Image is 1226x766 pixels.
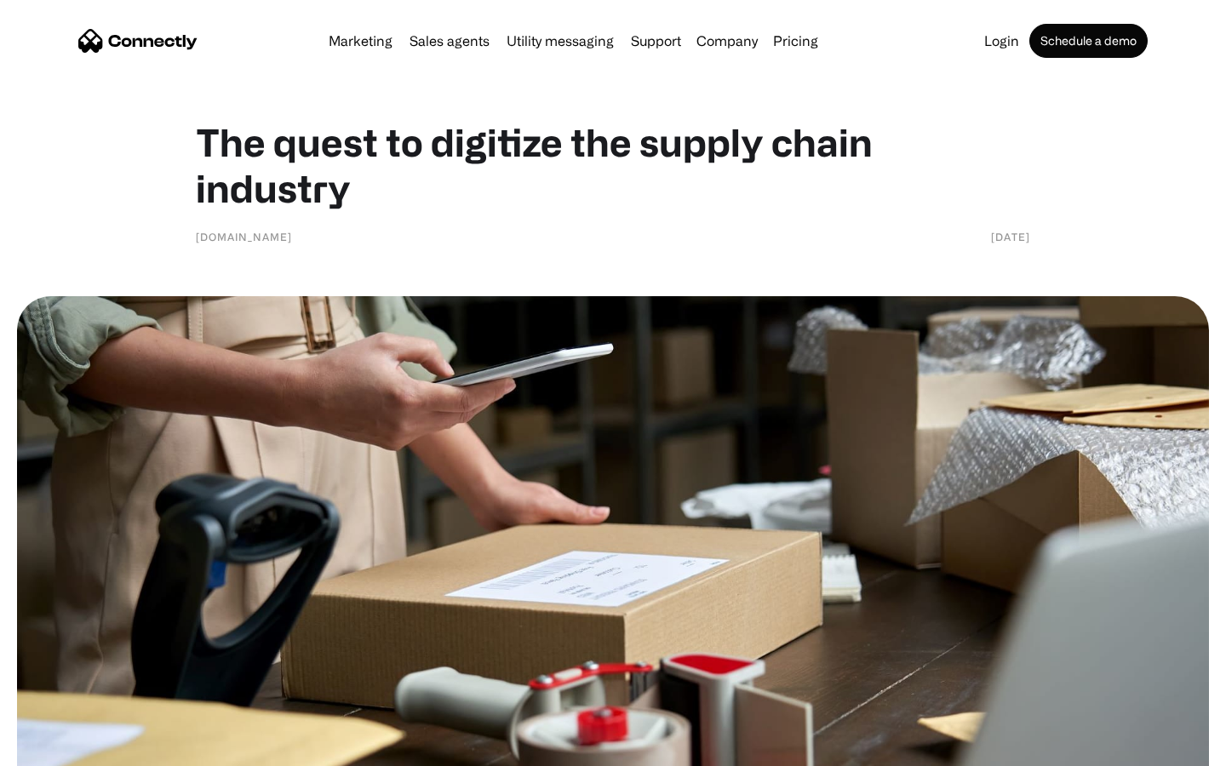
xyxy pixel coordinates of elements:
[17,736,102,760] aside: Language selected: English
[696,29,758,53] div: Company
[624,34,688,48] a: Support
[691,29,763,53] div: Company
[78,28,198,54] a: home
[34,736,102,760] ul: Language list
[196,119,1030,211] h1: The quest to digitize the supply chain industry
[766,34,825,48] a: Pricing
[322,34,399,48] a: Marketing
[196,228,292,245] div: [DOMAIN_NAME]
[991,228,1030,245] div: [DATE]
[977,34,1026,48] a: Login
[500,34,621,48] a: Utility messaging
[1029,24,1148,58] a: Schedule a demo
[403,34,496,48] a: Sales agents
